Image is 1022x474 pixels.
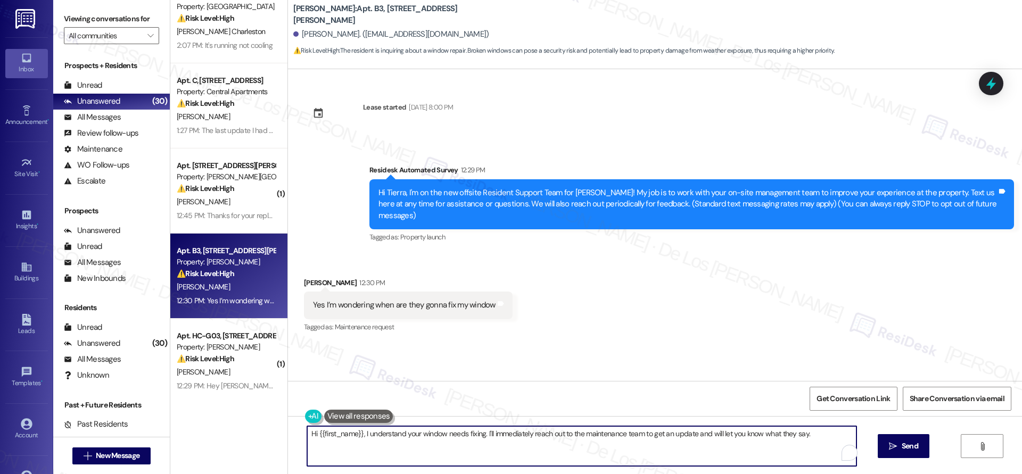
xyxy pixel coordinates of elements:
[304,319,513,335] div: Tagged as:
[177,211,494,220] div: 12:45 PM: Thanks for your reply.The bathtub is leaking into the living room whenever we are takin...
[177,160,275,171] div: Apt. [STREET_ADDRESS][PERSON_NAME]
[150,93,170,110] div: (30)
[150,335,170,352] div: (30)
[64,11,159,27] label: Viewing conversations for
[177,13,234,23] strong: ⚠️ Risk Level: High
[53,302,170,313] div: Residents
[64,225,120,236] div: Unanswered
[177,354,234,363] strong: ⚠️ Risk Level: High
[5,258,48,287] a: Buildings
[64,354,121,365] div: All Messages
[69,27,142,44] input: All communities
[84,452,92,460] i: 
[177,282,230,292] span: [PERSON_NAME]
[177,98,234,108] strong: ⚠️ Risk Level: High
[369,164,1014,179] div: Residesk Automated Survey
[177,184,234,193] strong: ⚠️ Risk Level: High
[177,27,265,36] span: [PERSON_NAME] Charleston
[177,269,234,278] strong: ⚠️ Risk Level: High
[363,102,407,113] div: Lease started
[96,450,139,461] span: New Message
[53,400,170,411] div: Past + Future Residents
[64,322,102,333] div: Unread
[147,31,153,40] i: 
[5,363,48,392] a: Templates •
[15,9,37,29] img: ResiDesk Logo
[817,393,890,404] span: Get Conversation Link
[335,322,394,331] span: Maintenance request
[177,1,275,12] div: Property: [GEOGRAPHIC_DATA]
[177,86,275,97] div: Property: Central Apartments
[357,277,385,288] div: 12:30 PM
[64,128,138,139] div: Review follow-ups
[910,393,1004,404] span: Share Conversation via email
[47,117,49,124] span: •
[878,434,929,458] button: Send
[64,370,109,381] div: Unknown
[64,338,120,349] div: Unanswered
[64,112,121,123] div: All Messages
[293,46,339,55] strong: ⚠️ Risk Level: High
[902,440,918,452] span: Send
[38,169,40,176] span: •
[5,311,48,339] a: Leads
[177,256,275,268] div: Property: [PERSON_NAME]
[400,232,445,242] span: Property launch
[177,171,275,182] div: Property: [PERSON_NAME][GEOGRAPHIC_DATA] Homes
[64,80,102,91] div: Unread
[72,447,151,464] button: New Message
[64,96,120,107] div: Unanswered
[177,112,230,121] span: [PERSON_NAME]
[293,29,489,40] div: [PERSON_NAME]. ([EMAIL_ADDRESS][DOMAIN_NAME])
[177,330,275,342] div: Apt. HC-G03, [STREET_ADDRESS][PERSON_NAME]
[177,197,230,206] span: [PERSON_NAME]
[64,144,122,155] div: Maintenance
[889,442,897,451] i: 
[64,273,126,284] div: New Inbounds
[5,154,48,182] a: Site Visit •
[5,206,48,235] a: Insights •
[177,381,710,390] div: 12:29 PM: Hey [PERSON_NAME], I actually would like to know when my AC unit will be fixed, since I...
[458,164,485,176] div: 12:29 PM
[293,3,506,26] b: [PERSON_NAME]: Apt. B3, [STREET_ADDRESS][PERSON_NAME]
[64,176,105,187] div: Escalate
[5,415,48,444] a: Account
[293,45,835,56] span: : The resident is inquiring about a window repair. Broken windows can pose a security risk and po...
[177,367,230,377] span: [PERSON_NAME]
[378,187,997,221] div: Hi Tierra, I'm on the new offsite Resident Support Team for [PERSON_NAME]! My job is to work with...
[64,419,128,430] div: Past Residents
[53,60,170,71] div: Prospects + Residents
[41,378,43,385] span: •
[177,245,275,256] div: Apt. B3, [STREET_ADDRESS][PERSON_NAME]
[64,241,102,252] div: Unread
[313,300,496,311] div: Yes I’m wondering when are they gonna fix my window
[64,160,129,171] div: WO Follow-ups
[810,387,897,411] button: Get Conversation Link
[307,426,856,466] textarea: To enrich screen reader interactions, please activate Accessibility in Grammarly extension settings
[903,387,1011,411] button: Share Conversation via email
[177,40,273,50] div: 2:07 PM: It's running not cooling
[177,75,275,86] div: Apt. C, [STREET_ADDRESS]
[64,257,121,268] div: All Messages
[53,205,170,217] div: Prospects
[304,277,513,292] div: [PERSON_NAME]
[177,342,275,353] div: Property: [PERSON_NAME]
[177,296,376,305] div: 12:30 PM: Yes I’m wondering when are they gonna fix my window
[406,102,453,113] div: [DATE] 8:00 PM
[5,49,48,78] a: Inbox
[37,221,38,228] span: •
[978,442,986,451] i: 
[369,229,1014,245] div: Tagged as:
